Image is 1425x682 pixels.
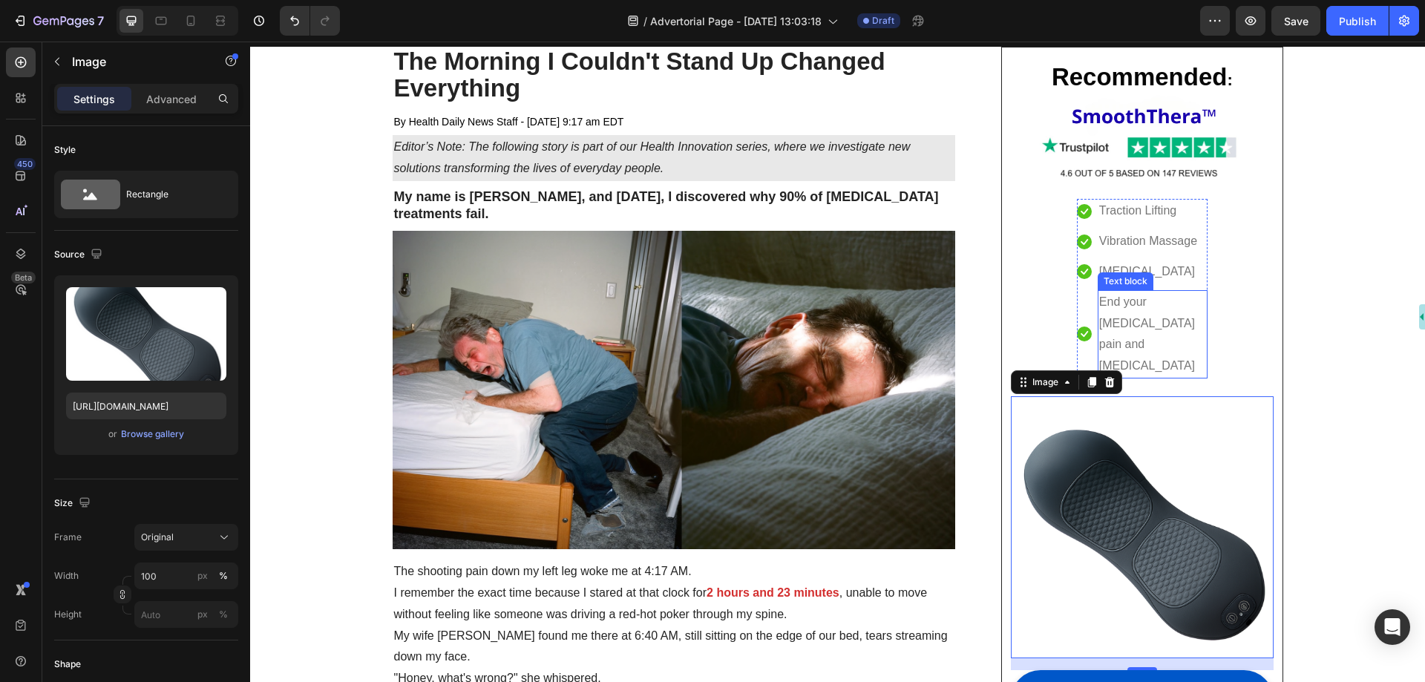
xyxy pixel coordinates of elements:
[134,563,238,589] input: px%
[73,91,115,107] p: Settings
[849,250,956,335] p: End your [MEDICAL_DATA] pain and [MEDICAL_DATA]
[851,233,900,246] div: Text block
[11,272,36,283] div: Beta
[1284,15,1308,27] span: Save
[849,193,947,206] span: Vibration Massage
[761,355,1023,617] img: Alt Image
[146,91,197,107] p: Advanced
[219,569,228,583] div: %
[54,245,105,265] div: Source
[761,24,1023,53] div: Rich Text Editor. Editing area: main
[848,218,946,243] div: Rich Text Editor. Editing area: main
[197,608,208,621] div: px
[1326,6,1389,36] button: Publish
[779,334,811,347] div: Image
[280,6,340,36] div: Undo/Redo
[14,158,36,170] div: 450
[849,163,926,175] span: Traction Lifting
[219,608,228,621] div: %
[197,569,208,583] div: px
[54,608,82,621] label: Height
[120,427,185,442] button: Browse gallery
[6,6,111,36] button: 7
[872,14,894,27] span: Draft
[66,393,226,419] input: https://example.com/image.jpg
[849,220,945,241] p: [MEDICAL_DATA]
[802,22,977,49] strong: Recommended
[456,545,589,557] strong: 2 hours and 23 minutes
[1271,6,1320,36] button: Save
[66,287,226,381] img: preview-image
[126,177,217,212] div: Rectangle
[54,494,94,514] div: Size
[848,249,957,337] div: Rich Text Editor. Editing area: main
[1339,13,1376,29] div: Publish
[650,13,822,29] span: Advertorial Page - [DATE] 13:03:18
[134,524,238,551] button: Original
[194,567,212,585] button: %
[121,427,184,441] div: Browse gallery
[250,42,1425,682] iframe: Design area
[1375,609,1410,645] div: Open Intercom Messenger
[977,29,982,47] strong: :
[54,658,81,671] div: Shape
[54,143,76,157] div: Style
[144,584,704,627] p: My wife [PERSON_NAME] found me there at 6:40 AM, still sitting on the edge of our bed, tears stre...
[108,425,117,443] span: or
[194,606,212,623] button: %
[214,606,232,623] button: px
[54,569,79,583] label: Width
[54,531,82,544] label: Frame
[761,53,1023,140] img: Alt Image
[643,13,647,29] span: /
[72,53,198,71] p: Image
[214,567,232,585] button: px
[141,531,174,544] span: Original
[134,601,238,628] input: px%
[144,626,704,648] p: "Honey, what's wrong?" she whispered.
[97,12,104,30] p: 7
